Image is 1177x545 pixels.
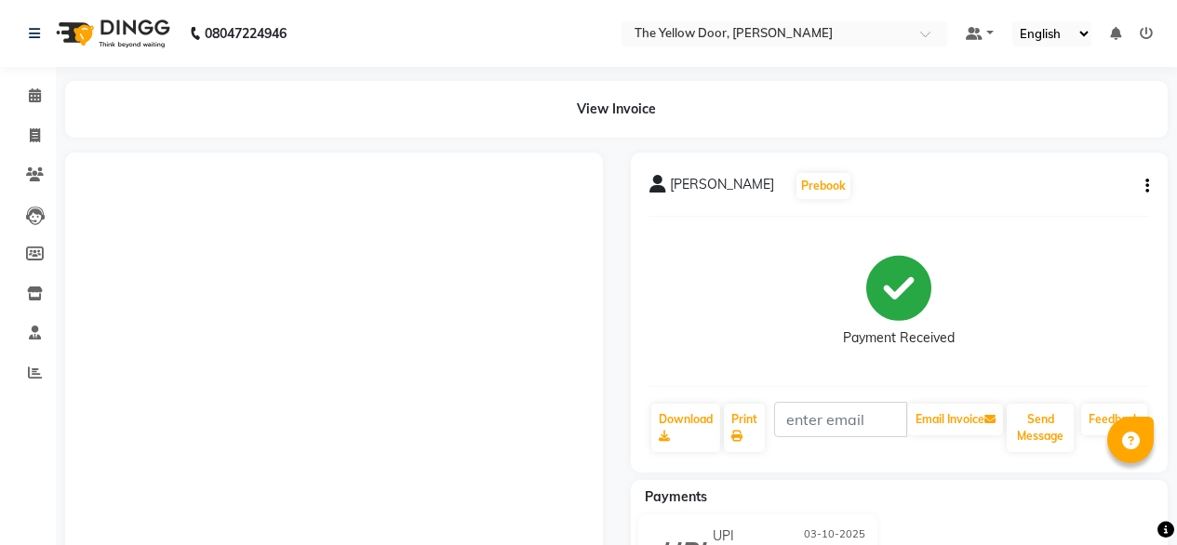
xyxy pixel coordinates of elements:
[796,173,850,199] button: Prebook
[65,81,1168,138] div: View Invoice
[1099,471,1158,526] iframe: chat widget
[774,402,908,437] input: enter email
[651,404,720,452] a: Download
[1081,404,1147,435] a: Feedback
[205,7,287,60] b: 08047224946
[908,404,1003,435] button: Email Invoice
[47,7,175,60] img: logo
[1007,404,1074,452] button: Send Message
[645,488,707,505] span: Payments
[724,404,765,452] a: Print
[843,328,955,348] div: Payment Received
[670,175,774,201] span: [PERSON_NAME]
